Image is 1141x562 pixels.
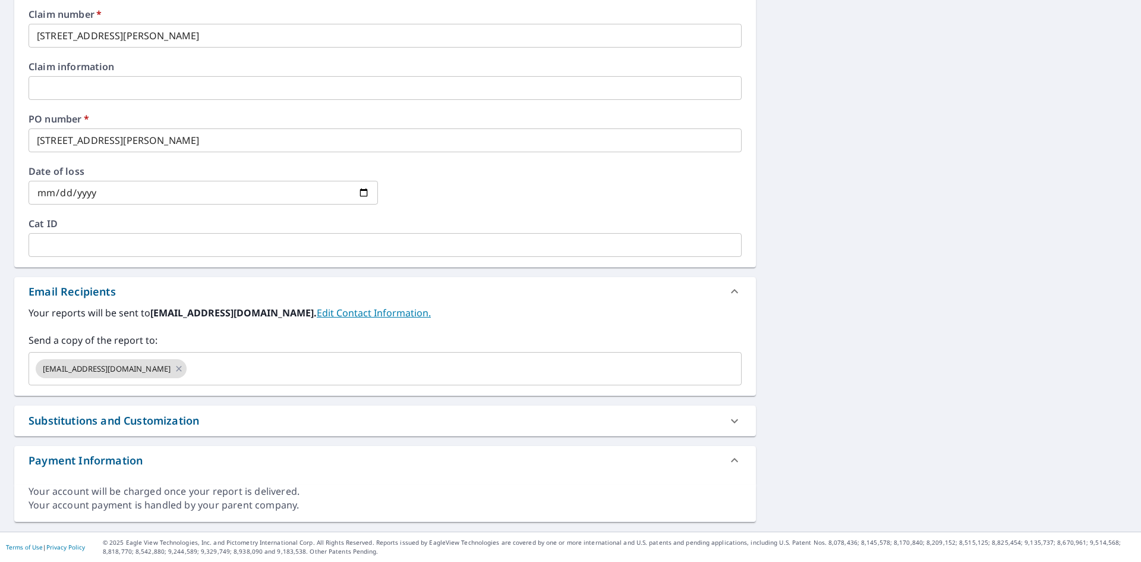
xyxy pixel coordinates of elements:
a: Privacy Policy [46,543,85,551]
span: [EMAIL_ADDRESS][DOMAIN_NAME] [36,363,178,375]
a: EditContactInfo [317,306,431,319]
label: Date of loss [29,167,378,176]
a: Terms of Use [6,543,43,551]
label: Claim number [29,10,742,19]
label: Claim information [29,62,742,71]
div: Payment Information [29,453,143,469]
div: Substitutions and Customization [29,413,199,429]
label: Cat ID [29,219,742,228]
div: Your account payment is handled by your parent company. [29,498,742,512]
div: Your account will be charged once your report is delivered. [29,485,742,498]
label: Your reports will be sent to [29,306,742,320]
div: Substitutions and Customization [14,406,756,436]
div: Payment Information [14,446,756,475]
div: Email Recipients [29,284,116,300]
div: Email Recipients [14,277,756,306]
div: [EMAIL_ADDRESS][DOMAIN_NAME] [36,359,187,378]
label: Send a copy of the report to: [29,333,742,347]
label: PO number [29,114,742,124]
p: | [6,544,85,551]
p: © 2025 Eagle View Technologies, Inc. and Pictometry International Corp. All Rights Reserved. Repo... [103,538,1135,556]
b: [EMAIL_ADDRESS][DOMAIN_NAME]. [150,306,317,319]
